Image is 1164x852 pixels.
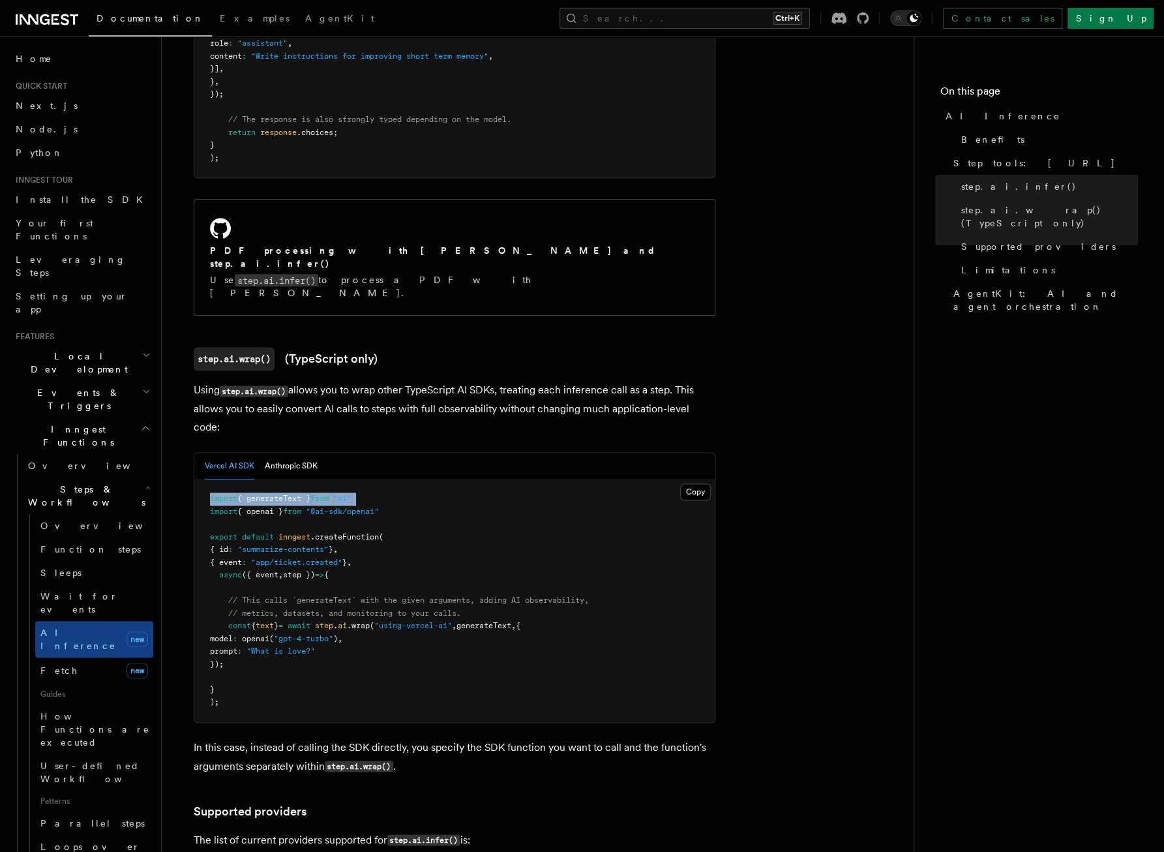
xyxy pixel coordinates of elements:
span: .wrap [347,621,370,630]
span: , [278,570,283,579]
span: { [251,621,256,630]
a: Python [10,141,153,164]
span: text [256,621,274,630]
span: "app/ticket.created" [251,558,342,567]
span: , [288,38,292,48]
span: Step tools: [URL] [953,157,1116,170]
span: , [452,621,456,630]
span: Events & Triggers [10,386,142,412]
span: : [228,545,233,554]
span: How Functions are executed [40,711,150,748]
span: Function steps [40,544,141,555]
span: }); [210,89,224,99]
a: AI Inferencenew [35,621,153,658]
button: Steps & Workflows [23,478,153,514]
a: Sign Up [1067,8,1154,29]
span: // The response is also strongly typed depending on the model. [228,115,511,124]
span: AI Inference [40,628,116,651]
span: Patterns [35,791,153,812]
span: role [210,38,228,48]
span: { openai } [237,507,283,516]
span: , [219,64,224,73]
span: Node.js [16,124,78,134]
a: Setting up your app [10,284,153,321]
span: const [228,621,251,630]
span: AgentKit [305,13,374,23]
span: Overview [28,461,162,471]
span: step }) [283,570,315,579]
span: { id [210,545,228,554]
span: } [274,621,278,630]
span: : [233,634,237,643]
button: Events & Triggers [10,381,153,418]
code: step.ai.wrap() [220,386,288,397]
span: Sleeps [40,568,82,578]
button: Copy [680,483,711,500]
span: Leveraging Steps [16,254,126,278]
a: Home [10,47,153,70]
span: response [260,128,297,137]
span: , [347,558,351,567]
span: => [315,570,324,579]
span: Home [16,52,52,65]
a: Function steps [35,538,153,561]
span: : [228,38,233,48]
span: Benefits [961,133,1024,146]
span: await [288,621,310,630]
code: step.ai.infer() [235,274,318,286]
span: new [127,631,148,647]
span: . [333,621,338,630]
span: content [210,52,242,61]
span: = [278,621,283,630]
span: { event [210,558,242,567]
span: { [516,621,520,630]
span: ai [338,621,347,630]
code: step.ai.infer() [387,834,460,845]
button: Inngest Functions [10,418,153,454]
span: "assistant" [237,38,288,48]
span: Local Development [10,350,142,376]
span: } [210,685,215,694]
span: Examples [220,13,290,23]
span: new [127,663,148,678]
span: ({ event [242,570,278,579]
span: , [488,52,493,61]
span: from [310,494,329,503]
span: : [242,52,246,61]
p: In this case, instead of calling the SDK directly, you specify the SDK function you want to call ... [194,738,715,776]
a: PDF processing with [PERSON_NAME] and step.ai.infer()Usestep.ai.infer()to process a PDF with [PER... [194,199,715,316]
kbd: Ctrl+K [773,12,802,25]
a: Parallel steps [35,812,153,835]
span: Steps & Workflows [23,483,145,509]
p: The list of current providers supported for is: [194,830,715,849]
span: async [219,570,242,579]
button: Search...Ctrl+K [560,8,810,29]
a: Overview [35,514,153,538]
a: Install the SDK [10,188,153,211]
span: } [210,140,215,149]
span: "Write instructions for improving short term memory" [251,52,488,61]
a: User-defined Workflows [35,754,153,791]
span: : [237,647,242,656]
a: step.ai.infer() [956,175,1138,198]
a: Fetchnew [35,658,153,684]
span: Fetch [40,665,78,676]
span: step.ai.wrap() (TypeScript only) [961,204,1138,230]
span: , [215,77,219,86]
span: "gpt-4-turbo" [274,634,333,643]
span: export [210,532,237,541]
span: }] [210,64,219,73]
code: step.ai.wrap() [194,347,275,371]
span: Overview [40,521,175,531]
a: AgentKit: AI and agent orchestration [948,282,1138,318]
span: Inngest Functions [10,423,141,449]
a: Documentation [89,4,212,37]
a: Contact sales [943,8,1062,29]
a: AI Inference [940,104,1138,128]
span: from [283,507,301,516]
span: Limitations [961,264,1055,277]
span: Supported providers [961,240,1116,253]
span: prompt [210,647,237,656]
span: Guides [35,684,153,705]
button: Local Development [10,344,153,381]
